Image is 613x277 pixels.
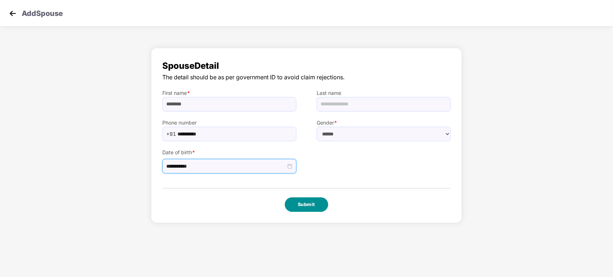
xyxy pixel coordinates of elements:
span: +91 [166,129,176,139]
img: svg+xml;base64,PHN2ZyB4bWxucz0iaHR0cDovL3d3dy53My5vcmcvMjAwMC9zdmciIHdpZHRoPSIzMCIgaGVpZ2h0PSIzMC... [7,8,18,19]
label: Gender [317,119,451,127]
label: First name [162,89,296,97]
span: Spouse Detail [162,59,451,73]
p: Add Spouse [22,8,63,17]
label: Phone number [162,119,296,127]
span: The detail should be as per government ID to avoid claim rejections. [162,73,451,82]
label: Last name [317,89,451,97]
button: Submit [285,197,328,212]
label: Date of birth [162,148,296,156]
